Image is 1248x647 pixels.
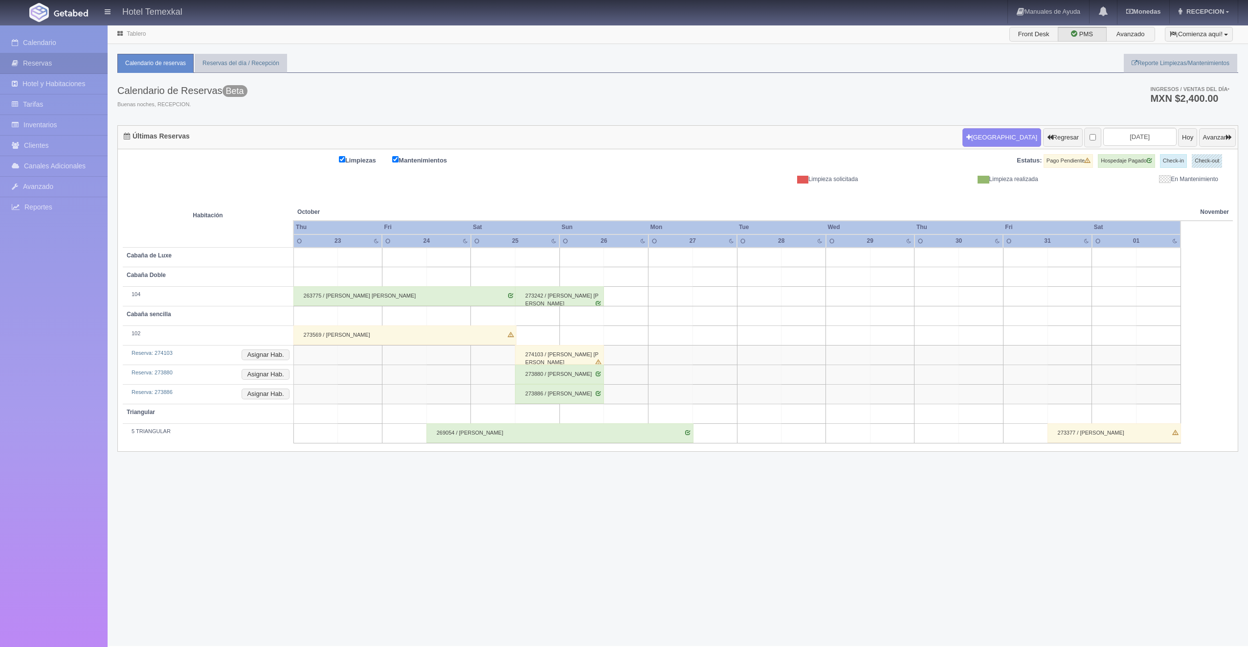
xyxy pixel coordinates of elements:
[1122,237,1150,245] div: 01
[826,221,914,234] th: Wed
[471,221,559,234] th: Sat
[590,237,618,245] div: 26
[1046,175,1226,184] div: En Mantenimiento
[648,221,737,234] th: Mon
[122,5,182,17] h4: Hotel Temexkal
[914,221,1003,234] th: Thu
[29,3,49,22] img: Getabed
[293,325,516,345] div: 273569 / [PERSON_NAME]
[392,156,399,162] input: Mantenimientos
[865,175,1045,184] div: Limpieza realizada
[1047,423,1181,443] div: 273377 / [PERSON_NAME]
[1058,27,1107,42] label: PMS
[559,221,648,234] th: Sun
[242,369,289,380] button: Asignar Hab.
[1092,221,1181,234] th: Sat
[515,345,604,365] div: 274103 / [PERSON_NAME] [PERSON_NAME]
[679,237,707,245] div: 27
[339,154,391,165] label: Limpiezas
[223,85,247,97] span: Beta
[1009,27,1058,42] label: Front Desk
[382,221,470,234] th: Fri
[117,101,247,109] span: Buenas noches, RECEPCION.
[1124,54,1237,73] a: Reporte Limpiezas/Mantenimientos
[195,54,287,73] a: Reservas del día / Recepción
[1199,128,1236,147] button: Avanzar
[515,365,604,384] div: 273880 / [PERSON_NAME]
[1043,128,1083,147] button: Regresar
[132,350,173,356] a: Reserva: 274103
[293,221,382,234] th: Thu
[1017,156,1042,165] label: Estatus:
[1044,154,1093,168] label: Pago Pendiente
[127,272,166,278] b: Cabaña Doble
[127,330,290,338] div: 102
[501,237,529,245] div: 25
[193,212,223,219] strong: Habitación
[426,423,693,443] div: 269054 / [PERSON_NAME]
[1178,128,1197,147] button: Hoy
[962,128,1041,147] button: [GEOGRAPHIC_DATA]
[856,237,884,245] div: 29
[127,409,155,416] b: Triangular
[1150,86,1229,92] span: Ingresos / Ventas del día
[242,389,289,399] button: Asignar Hab.
[124,133,190,140] h4: Últimas Reservas
[339,156,345,162] input: Limpiezas
[242,349,289,360] button: Asignar Hab.
[515,286,604,306] div: 273242 / [PERSON_NAME] [PERSON_NAME]
[324,237,352,245] div: 23
[1200,208,1229,216] span: November
[132,389,173,395] a: Reserva: 273886
[1126,8,1160,15] b: Monedas
[1165,27,1233,42] button: ¡Comienza aquí!
[132,370,173,375] a: Reserva: 273880
[1160,154,1187,168] label: Check-in
[127,311,171,318] b: Cabaña sencilla
[54,9,88,17] img: Getabed
[515,384,604,404] div: 273886 / [PERSON_NAME]
[767,237,795,245] div: 28
[392,154,462,165] label: Mantenimientos
[1192,154,1222,168] label: Check-out
[117,54,194,73] a: Calendario de reservas
[127,30,146,37] a: Tablero
[413,237,441,245] div: 24
[127,428,290,436] div: 5 TRIANGULAR
[117,85,247,96] h3: Calendario de Reservas
[945,237,973,245] div: 30
[1098,154,1155,168] label: Hospedaje Pagado
[127,291,290,299] div: 104
[293,286,516,306] div: 263775 / [PERSON_NAME] [PERSON_NAME]
[1033,237,1061,245] div: 31
[737,221,825,234] th: Tue
[1150,93,1229,103] h3: MXN $2,400.00
[127,252,172,259] b: Cabaña de Luxe
[297,208,467,216] span: October
[685,175,865,184] div: Limpieza solicitada
[1003,221,1092,234] th: Fri
[1184,8,1224,15] span: RECEPCION
[1106,27,1155,42] label: Avanzado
